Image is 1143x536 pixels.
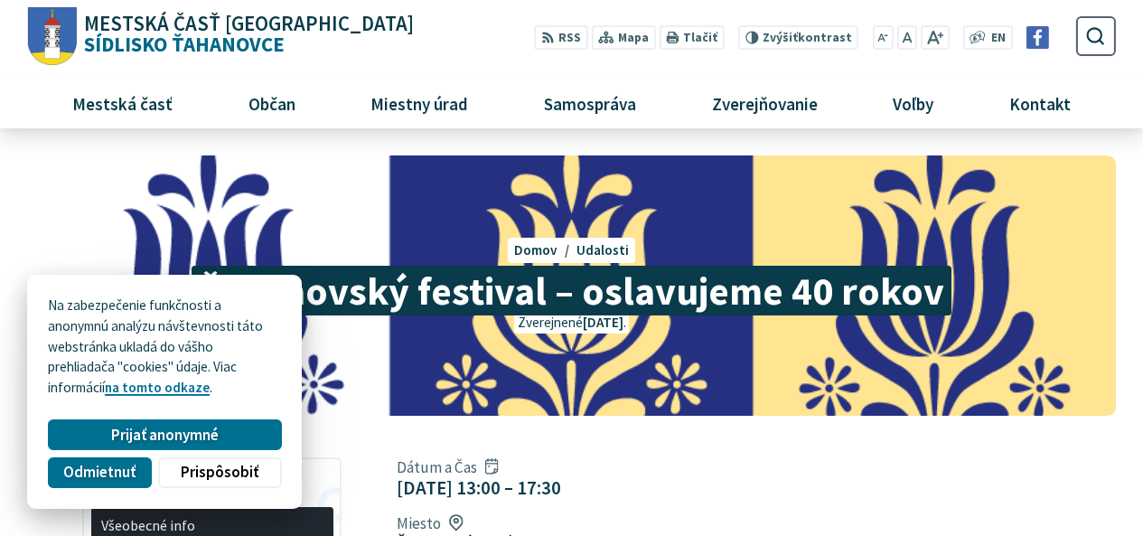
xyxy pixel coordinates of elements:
span: Zverejňovanie [705,79,824,127]
span: Sídlisko Ťahanovce [77,14,414,55]
figcaption: [DATE] 13:00 – 17:30 [397,476,561,499]
button: Zvýšiťkontrast [738,25,858,50]
a: Voľby [862,79,965,127]
button: Prijať anonymné [48,419,281,450]
span: Zvýšiť [763,30,798,45]
img: Prejsť na domovskú stránku [27,7,77,66]
a: Miestny úrad [340,79,500,127]
a: Občan [217,79,326,127]
a: EN [986,29,1010,48]
a: Domov [514,241,576,259]
span: Mestská časť [GEOGRAPHIC_DATA] [84,14,414,34]
span: Miestny úrad [364,79,475,127]
a: Udalosti [576,241,629,259]
a: Mapa [591,25,655,50]
a: na tomto odkaze [105,379,210,396]
a: Samospráva [513,79,668,127]
span: Mapa [618,29,649,48]
p: Zverejnené . [514,313,628,334]
span: Odmietnuť [63,463,136,482]
span: Občan [241,79,302,127]
span: Ťahanovský festival – oslavujeme 40 rokov [192,266,951,315]
span: Samospráva [537,79,642,127]
span: [DATE] [583,314,623,331]
span: Voľby [886,79,941,127]
button: Nastaviť pôvodnú veľkosť písma [897,25,917,50]
span: Tlačiť [683,31,717,45]
span: Kontakt [1003,79,1078,127]
span: Prijať anonymné [111,426,219,445]
button: Tlačiť [659,25,724,50]
span: EN [991,29,1006,48]
a: Kontakt [979,79,1102,127]
a: RSS [534,25,587,50]
button: Zmenšiť veľkosť písma [873,25,895,50]
p: Na zabezpečenie funkčnosti a anonymnú analýzu návštevnosti táto webstránka ukladá do vášho prehli... [48,296,281,399]
span: Mestská časť [65,79,179,127]
button: Prispôsobiť [158,457,281,488]
button: Odmietnuť [48,457,151,488]
button: Zväčšiť veľkosť písma [921,25,949,50]
span: kontrast [763,31,852,45]
span: Dátum a Čas [397,457,561,477]
a: Mestská časť [42,79,204,127]
span: Miesto [397,513,868,533]
span: Prispôsobiť [181,463,258,482]
a: Logo Sídlisko Ťahanovce, prejsť na domovskú stránku. [27,7,413,66]
img: Prejsť na Facebook stránku [1026,26,1049,49]
a: Zverejňovanie [680,79,848,127]
span: Domov [514,241,557,259]
span: RSS [558,29,581,48]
